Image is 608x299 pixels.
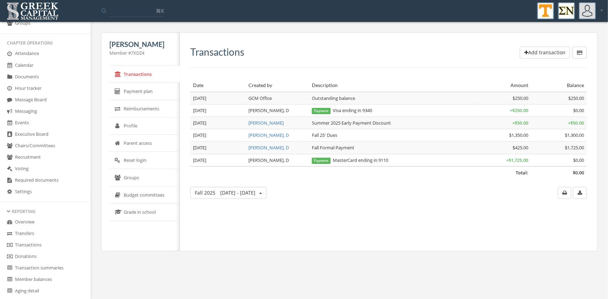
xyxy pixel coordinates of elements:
td: Total: [190,166,531,179]
span: $1,725.00 [565,144,584,151]
div: Created by [248,82,306,89]
span: Fall 25' Dues [312,132,337,138]
span: Visa ending in 9340 [312,107,372,113]
span: $0.00 [573,170,584,176]
div: Amount [478,82,528,89]
div: Reporting [7,208,84,214]
span: Fall Formal Payment [312,144,354,151]
span: Payment [312,108,331,114]
div: Description [312,82,473,89]
td: [DATE] [190,142,246,154]
span: + $50.00 [568,120,584,126]
a: Reset login [109,152,180,169]
td: [DATE] [190,154,246,166]
span: [PERSON_NAME], D [248,157,289,163]
span: + $250.00 [510,107,529,113]
button: Fall 2025[DATE] - [DATE] [190,187,267,199]
span: Fall 2025 [195,189,255,196]
span: ⌘K [156,7,164,14]
td: [DATE] [190,129,246,142]
span: $250.00 [513,95,529,101]
span: 7XDZ4 [131,50,144,56]
a: Payment plan [109,83,180,100]
td: Outstanding balance [309,92,476,104]
a: Groups [109,169,180,187]
a: Parent access [109,135,180,152]
a: Grade in school [109,204,180,221]
td: GCM Office [246,92,309,104]
td: [DATE] [190,104,246,117]
div: Balance [534,82,584,89]
div: Date [193,82,243,89]
td: [DATE] [190,92,246,104]
span: [DATE] - [DATE] [220,189,255,196]
div: Member # [109,50,171,56]
a: [PERSON_NAME], D [248,144,289,151]
span: $250.00 [568,95,584,101]
button: Add transaction [520,47,570,58]
span: + $1,725.00 [507,157,529,163]
span: [PERSON_NAME] [109,40,164,48]
span: + $50.00 [513,120,529,126]
span: $1,350.00 [509,132,529,138]
span: $425.00 [513,144,529,151]
span: $1,300.00 [565,132,584,138]
span: MasterCard ending in 9110 [312,157,388,163]
h3: Transactions [190,47,244,57]
span: $0.00 [573,157,584,163]
span: Payment [312,158,331,164]
span: [PERSON_NAME], D [248,107,289,113]
span: $0.00 [573,107,584,113]
span: Summer 2025 Early Payment Discount [312,120,391,126]
a: Budget committees [109,187,180,204]
a: Reimbursements [109,100,180,118]
a: [PERSON_NAME] [248,120,284,126]
td: [DATE] [190,117,246,129]
a: [PERSON_NAME], D [248,132,289,138]
a: Profile [109,117,180,135]
a: Transactions [109,66,180,83]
